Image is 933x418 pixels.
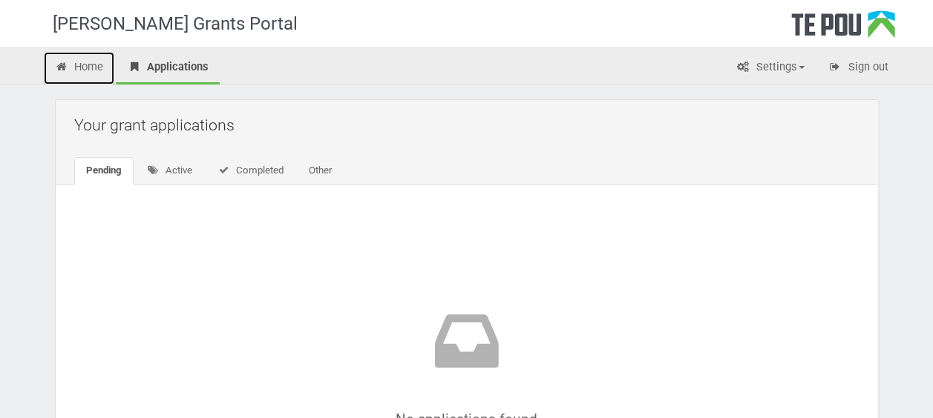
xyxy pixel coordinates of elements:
[296,157,343,185] a: Other
[74,107,867,142] h2: Your grant applications
[44,52,115,84] a: Home
[791,10,895,47] div: Te Pou Logo
[135,157,204,185] a: Active
[116,52,220,84] a: Applications
[205,157,295,185] a: Completed
[74,157,134,185] a: Pending
[725,52,816,84] a: Settings
[817,52,900,84] a: Sign out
